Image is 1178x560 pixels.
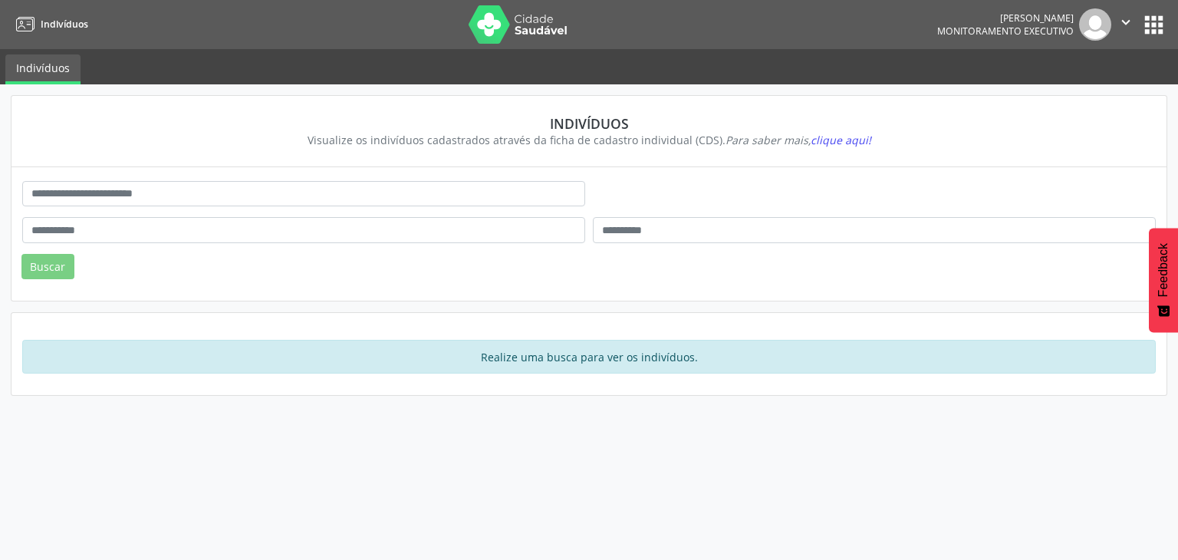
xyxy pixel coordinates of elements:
span: Feedback [1157,243,1170,297]
button: Buscar [21,254,74,280]
a: Indivíduos [5,54,81,84]
span: Monitoramento Executivo [937,25,1074,38]
div: Visualize os indivíduos cadastrados através da ficha de cadastro individual (CDS). [33,132,1145,148]
i: Para saber mais, [726,133,871,147]
div: [PERSON_NAME] [937,12,1074,25]
button: apps [1140,12,1167,38]
img: img [1079,8,1111,41]
span: clique aqui! [811,133,871,147]
button:  [1111,8,1140,41]
div: Realize uma busca para ver os indivíduos. [22,340,1156,374]
a: Indivíduos [11,12,88,37]
button: Feedback - Mostrar pesquisa [1149,228,1178,332]
div: Indivíduos [33,115,1145,132]
span: Indivíduos [41,18,88,31]
i:  [1117,14,1134,31]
